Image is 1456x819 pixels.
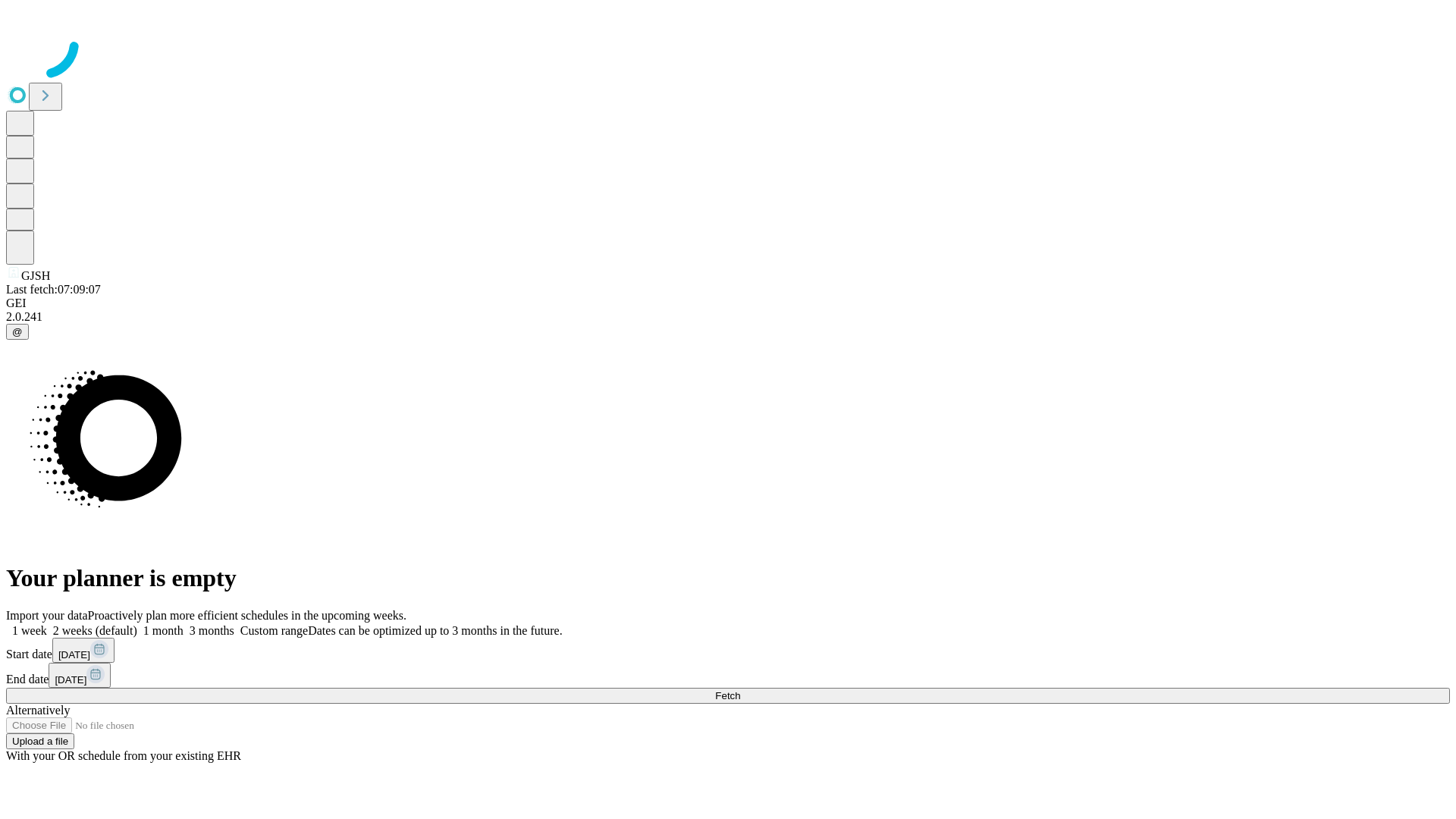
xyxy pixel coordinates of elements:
[6,324,29,340] button: @
[6,638,1450,663] div: Start date
[6,283,101,296] span: Last fetch: 07:09:07
[6,688,1450,704] button: Fetch
[58,649,90,661] span: [DATE]
[308,624,562,637] span: Dates can be optimized up to 3 months in the future.
[6,609,88,622] span: Import your data
[6,749,241,762] span: With your OR schedule from your existing EHR
[88,609,406,622] span: Proactively plan more efficient schedules in the upcoming weeks.
[240,624,308,637] span: Custom range
[21,269,50,282] span: GJSH
[52,638,115,663] button: [DATE]
[49,663,111,688] button: [DATE]
[715,690,740,701] span: Fetch
[6,564,1450,592] h1: Your planner is empty
[6,310,1450,324] div: 2.0.241
[6,733,74,749] button: Upload a file
[143,624,184,637] span: 1 month
[12,624,47,637] span: 1 week
[55,674,86,686] span: [DATE]
[6,663,1450,688] div: End date
[6,297,1450,310] div: GEI
[12,326,23,337] span: @
[6,704,70,717] span: Alternatively
[53,624,137,637] span: 2 weeks (default)
[190,624,234,637] span: 3 months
